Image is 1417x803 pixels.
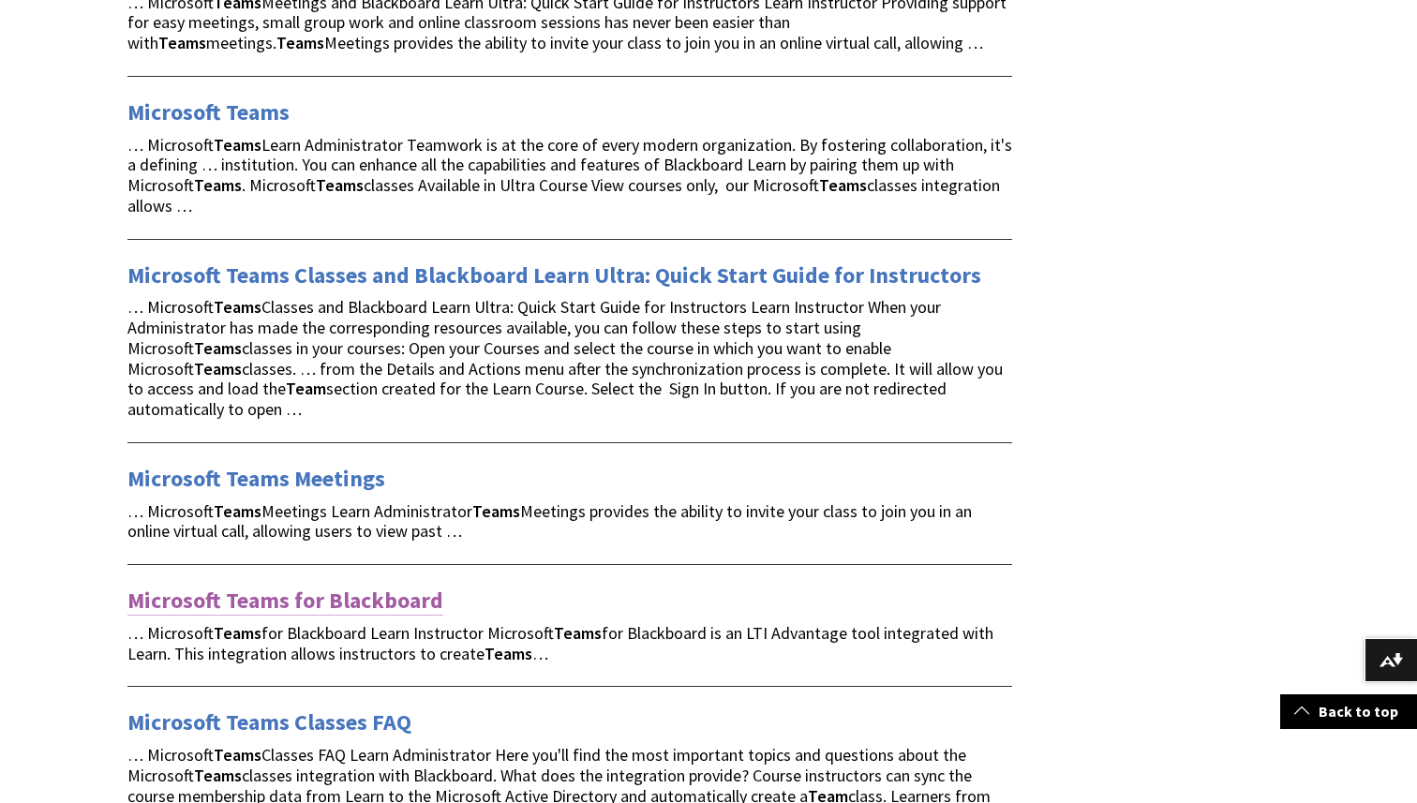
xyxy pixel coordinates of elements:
[127,586,443,616] a: Microsoft Teams for Blackboard
[276,32,324,53] strong: Teams
[214,622,261,644] strong: Teams
[127,500,972,543] span: … Microsoft Meetings Learn Administrator Meetings provides the ability to invite your class to jo...
[214,296,261,318] strong: Teams
[485,643,532,664] strong: Teams
[127,707,411,737] a: Microsoft Teams Classes FAQ
[286,378,326,399] strong: Team
[214,500,261,522] strong: Teams
[194,765,242,786] strong: Teams
[472,500,520,522] strong: Teams
[214,744,261,766] strong: Teams
[1280,694,1417,729] a: Back to top
[819,174,867,196] strong: Teams
[214,134,261,156] strong: Teams
[194,337,242,359] strong: Teams
[554,622,602,644] strong: Teams
[127,464,385,494] a: Microsoft Teams Meetings
[127,97,290,127] a: Microsoft Teams
[127,622,993,664] span: … Microsoft for Blackboard Learn Instructor Microsoft for Blackboard is an LTI Advantage tool int...
[194,358,242,379] strong: Teams
[158,32,206,53] strong: Teams
[127,296,1003,420] span: … Microsoft Classes and Blackboard Learn Ultra: Quick Start Guide for Instructors Learn Instructo...
[194,174,242,196] strong: Teams
[127,260,981,290] a: Microsoft Teams Classes and Blackboard Learn Ultra: Quick Start Guide for Instructors
[127,134,1012,216] span: … Microsoft Learn Administrator Teamwork is at the core of every modern organization. By fosterin...
[316,174,364,196] strong: Teams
